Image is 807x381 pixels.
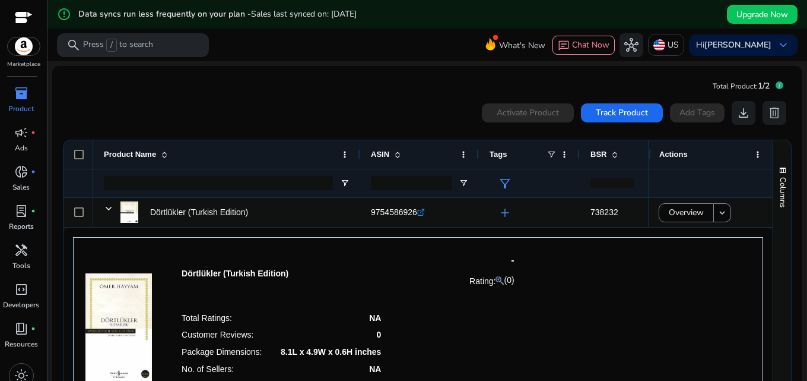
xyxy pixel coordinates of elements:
[758,80,770,92] span: 1/2
[14,204,28,218] span: lab_profile
[469,254,514,266] h4: -
[8,37,40,55] img: amazon.svg
[459,178,468,188] button: Open Filter Menu
[777,177,788,207] span: Columns
[581,103,663,122] button: Track Product
[182,269,288,278] p: Dörtlükler (Turkish Edition)
[668,34,679,55] p: US
[57,7,71,21] mat-icon: error_outline
[120,201,138,223] img: 61Uh354AgyL.jpg
[7,60,40,69] p: Marketplace
[31,130,36,135] span: fiber_manual_record
[340,178,350,188] button: Open Filter Menu
[66,38,81,52] span: search
[504,275,514,285] span: (0)
[713,81,758,91] span: Total Product:
[371,176,452,190] input: ASIN Filter Input
[596,106,648,119] span: Track Product
[281,347,381,357] p: 8.1L x 4.9W x 0.6H inches
[3,300,39,310] p: Developers
[31,209,36,213] span: fiber_manual_record
[182,347,262,357] p: Package Dimensions:
[659,203,714,222] button: Overview
[490,150,507,159] span: Tags
[369,313,381,323] p: NA
[182,330,253,339] p: Customer Reviews:
[104,150,156,159] span: Product Name
[498,177,512,191] span: filter_alt
[736,106,751,120] span: download
[371,150,389,159] span: ASIN
[14,282,28,297] span: code_blocks
[251,8,357,20] span: Sales last synced on: [DATE]
[371,207,417,217] span: 9754586926
[14,86,28,100] span: inventory_2
[182,313,232,323] p: Total Ratings:
[150,200,252,225] p: Dörtlükler (Turkish Edition)
[5,339,38,349] p: Resources
[31,326,36,331] span: fiber_manual_record
[776,38,790,52] span: keyboard_arrow_down
[377,330,382,339] p: 0
[590,207,618,217] span: 738232
[8,103,34,114] p: Product
[12,260,30,271] p: Tools
[369,364,381,374] p: NA
[704,39,771,51] b: [PERSON_NAME]
[717,207,727,218] mat-icon: keyboard_arrow_down
[14,125,28,140] span: campaign
[12,182,30,193] p: Sales
[31,169,36,174] span: fiber_manual_record
[732,101,755,125] button: download
[9,221,34,232] p: Reports
[624,38,638,52] span: hub
[15,143,28,153] p: Ads
[727,5,798,24] button: Upgrade Now
[653,39,665,51] img: us.svg
[78,10,357,20] h5: Data syncs run less frequently on your plan -
[572,39,609,51] span: Chat Now
[499,35,545,56] span: What's New
[469,273,504,288] p: Rating:
[104,176,333,190] input: Product Name Filter Input
[590,150,606,159] span: BSR
[498,206,512,220] span: add
[736,8,788,21] span: Upgrade Now
[558,40,570,52] span: chat
[669,200,704,225] span: Overview
[619,33,643,57] button: hub
[14,165,28,179] span: donut_small
[182,364,234,374] p: No. of Sellers:
[696,41,771,49] p: Hi
[552,36,615,55] button: chatChat Now
[659,150,688,159] span: Actions
[14,322,28,336] span: book_4
[83,39,153,52] p: Press to search
[14,243,28,257] span: handyman
[106,39,117,52] span: /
